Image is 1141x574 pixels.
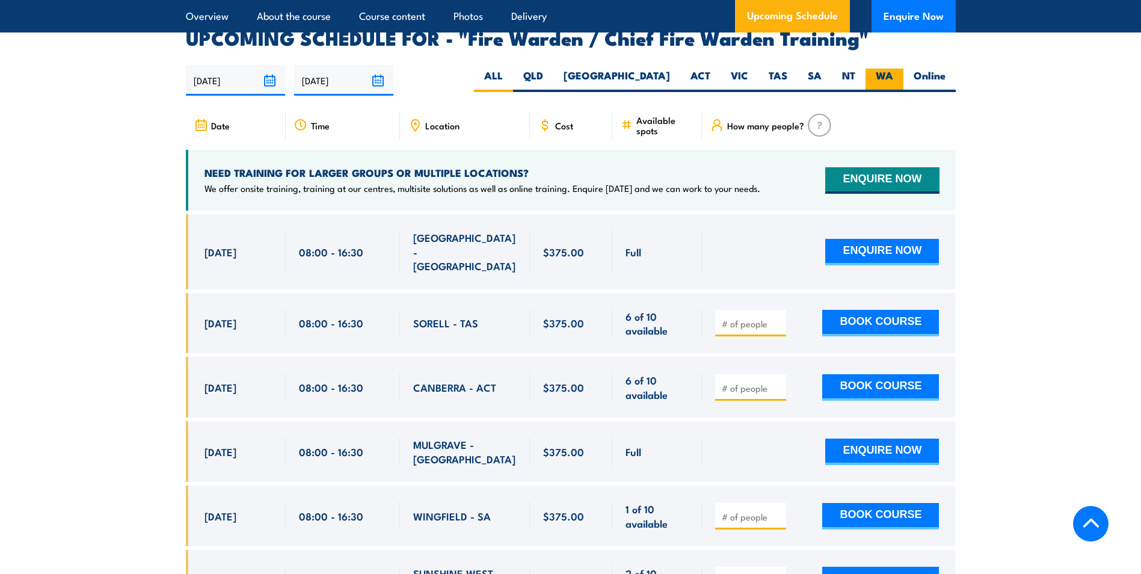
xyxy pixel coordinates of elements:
span: Available spots [636,115,694,135]
button: ENQUIRE NOW [825,439,939,465]
span: Cost [555,120,573,131]
span: 6 of 10 available [626,309,689,338]
button: ENQUIRE NOW [825,167,939,194]
input: From date [186,65,285,96]
h2: UPCOMING SCHEDULE FOR - "Fire Warden / Chief Fire Warden Training" [186,29,956,46]
input: To date [294,65,393,96]
label: SA [798,69,832,92]
span: [DATE] [205,316,236,330]
span: Full [626,445,641,458]
label: WA [866,69,903,92]
input: # of people [722,511,782,523]
button: BOOK COURSE [822,374,939,401]
span: WINGFIELD - SA [413,509,491,523]
button: BOOK COURSE [822,503,939,529]
span: Time [311,120,330,131]
span: MULGRAVE - [GEOGRAPHIC_DATA] [413,437,517,466]
span: [DATE] [205,380,236,394]
button: BOOK COURSE [822,310,939,336]
span: 08:00 - 16:30 [299,445,363,458]
input: # of people [722,318,782,330]
span: 08:00 - 16:30 [299,316,363,330]
span: $375.00 [543,445,584,458]
span: $375.00 [543,316,584,330]
span: [GEOGRAPHIC_DATA] - [GEOGRAPHIC_DATA] [413,230,517,273]
label: ALL [474,69,513,92]
span: 08:00 - 16:30 [299,509,363,523]
span: 08:00 - 16:30 [299,380,363,394]
label: VIC [721,69,758,92]
span: Location [425,120,460,131]
span: 08:00 - 16:30 [299,245,363,259]
span: CANBERRA - ACT [413,380,496,394]
label: NT [832,69,866,92]
span: $375.00 [543,245,584,259]
span: Full [626,245,641,259]
span: SORELL - TAS [413,316,478,330]
span: [DATE] [205,509,236,523]
span: [DATE] [205,245,236,259]
span: Date [211,120,230,131]
h4: NEED TRAINING FOR LARGER GROUPS OR MULTIPLE LOCATIONS? [205,166,760,179]
label: Online [903,69,956,92]
span: $375.00 [543,380,584,394]
label: QLD [513,69,553,92]
label: [GEOGRAPHIC_DATA] [553,69,680,92]
input: # of people [722,382,782,394]
label: ACT [680,69,721,92]
span: How many people? [727,120,804,131]
label: TAS [758,69,798,92]
span: 1 of 10 available [626,502,689,530]
p: We offer onsite training, training at our centres, multisite solutions as well as online training... [205,182,760,194]
span: 6 of 10 available [626,373,689,401]
button: ENQUIRE NOW [825,239,939,265]
span: $375.00 [543,509,584,523]
span: [DATE] [205,445,236,458]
